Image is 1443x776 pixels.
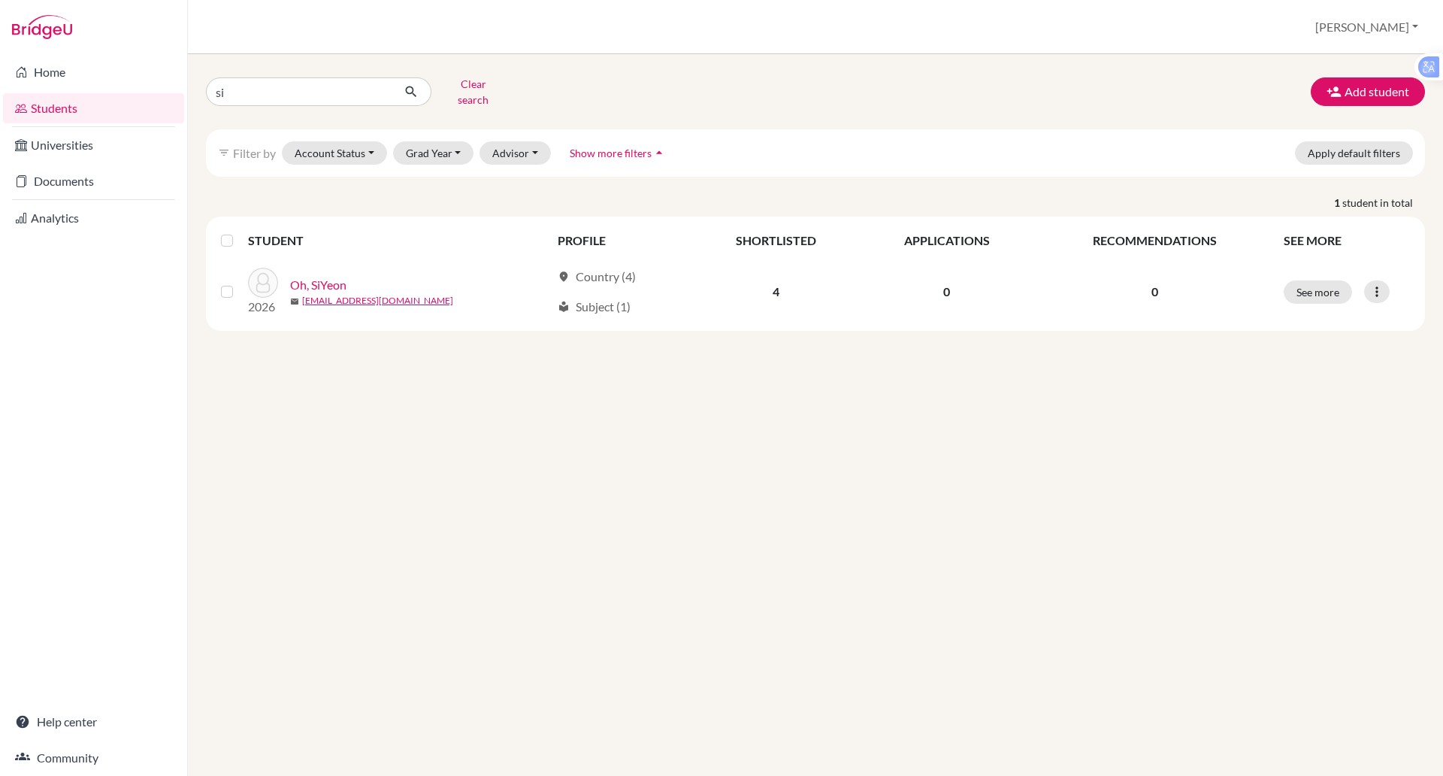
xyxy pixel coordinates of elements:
[248,268,278,298] img: Oh, SiYeon
[3,93,184,123] a: Students
[302,294,453,308] a: [EMAIL_ADDRESS][DOMAIN_NAME]
[558,271,570,283] span: location_on
[557,141,679,165] button: Show more filtersarrow_drop_up
[206,77,392,106] input: Find student by name...
[3,130,184,160] a: Universities
[859,223,1034,259] th: APPLICATIONS
[1284,280,1352,304] button: See more
[393,141,474,165] button: Grad Year
[248,223,549,259] th: STUDENT
[3,166,184,196] a: Documents
[248,298,278,316] p: 2026
[570,147,652,159] span: Show more filters
[1044,283,1266,301] p: 0
[549,223,693,259] th: PROFILE
[233,146,276,160] span: Filter by
[479,141,551,165] button: Advisor
[290,297,299,306] span: mail
[3,707,184,737] a: Help center
[558,268,636,286] div: Country (4)
[218,147,230,159] i: filter_list
[558,298,631,316] div: Subject (1)
[290,276,346,294] a: Oh, SiYeon
[652,145,667,160] i: arrow_drop_up
[282,141,387,165] button: Account Status
[431,72,515,111] button: Clear search
[3,57,184,87] a: Home
[1334,195,1342,211] strong: 1
[12,15,72,39] img: Bridge-U
[1342,195,1425,211] span: student in total
[693,223,859,259] th: SHORTLISTED
[859,259,1034,325] td: 0
[1295,141,1413,165] button: Apply default filters
[3,743,184,773] a: Community
[1035,223,1275,259] th: RECOMMENDATIONS
[1308,13,1425,41] button: [PERSON_NAME]
[1311,77,1425,106] button: Add student
[1275,223,1419,259] th: SEE MORE
[558,301,570,313] span: local_library
[693,259,859,325] td: 4
[3,203,184,233] a: Analytics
